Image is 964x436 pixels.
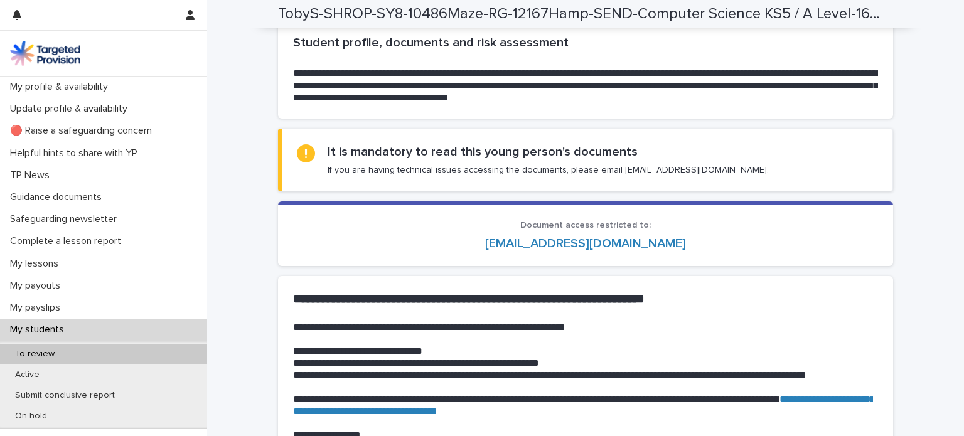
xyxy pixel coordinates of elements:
[5,103,137,115] p: Update profile & availability
[5,349,65,359] p: To review
[5,280,70,292] p: My payouts
[485,237,686,250] a: [EMAIL_ADDRESS][DOMAIN_NAME]
[5,125,162,137] p: 🔴 Raise a safeguarding concern
[278,5,888,23] h2: TobyS-SHROP-SY8-10486Maze-RG-12167Hamp-SEND-Computer Science KS5 / A Level-16577
[5,411,57,422] p: On hold
[293,35,878,50] h2: Student profile, documents and risk assessment
[5,213,127,225] p: Safeguarding newsletter
[328,164,769,176] p: If you are having technical issues accessing the documents, please email [EMAIL_ADDRESS][DOMAIN_N...
[5,370,50,380] p: Active
[520,221,651,230] span: Document access restricted to:
[5,235,131,247] p: Complete a lesson report
[5,169,60,181] p: TP News
[5,81,118,93] p: My profile & availability
[5,390,125,401] p: Submit conclusive report
[5,258,68,270] p: My lessons
[10,41,80,66] img: M5nRWzHhSzIhMunXDL62
[5,302,70,314] p: My payslips
[5,147,147,159] p: Helpful hints to share with YP
[328,144,638,159] h2: It is mandatory to read this young person's documents
[5,191,112,203] p: Guidance documents
[5,324,74,336] p: My students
